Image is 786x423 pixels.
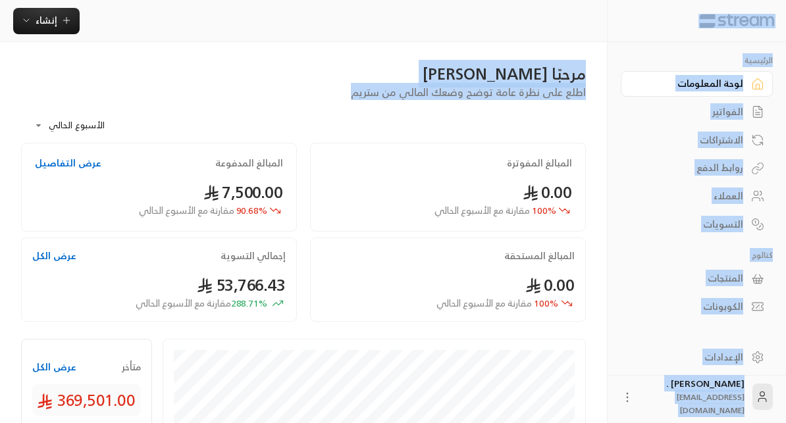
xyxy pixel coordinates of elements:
[637,272,743,285] div: المنتجات
[621,155,773,181] a: روابط الدفع
[523,178,572,206] span: 0.00
[504,249,575,262] h2: المبالغ المستحقة
[197,270,286,299] span: 53,766.43
[436,297,558,311] span: 100 %
[203,178,283,206] span: 7,500.00
[637,134,743,147] div: الاشتراكات
[677,390,745,417] span: [EMAIL_ADDRESS][DOMAIN_NAME]
[637,77,743,90] div: لوحة المعلومات
[122,361,141,374] span: متأخر
[37,389,136,411] span: 369,501.00
[215,157,283,170] h2: المبالغ المدفوعة
[698,14,775,28] img: Logo
[36,12,57,28] span: إنشاء
[221,249,286,262] h2: إجمالي التسوية
[434,202,530,218] span: مقارنة مع الأسبوع الحالي
[637,161,743,174] div: روابط الدفع
[28,109,126,143] div: الأسبوع الحالي
[436,295,532,311] span: مقارنة مع الأسبوع الحالي
[621,127,773,153] a: الاشتراكات
[507,157,572,170] h2: المبالغ المفوترة
[32,361,76,374] button: عرض الكل
[637,105,743,118] div: الفواتير
[21,63,586,84] div: مرحبًا [PERSON_NAME]
[136,297,267,311] span: 288.71 %
[13,8,80,34] button: إنشاء
[621,71,773,97] a: لوحة المعلومات
[136,295,231,311] span: مقارنة مع الأسبوع الحالي
[637,218,743,231] div: التسويات
[621,211,773,237] a: التسويات
[621,55,773,66] p: الرئيسية
[621,344,773,370] a: الإعدادات
[637,351,743,364] div: الإعدادات
[621,184,773,209] a: العملاء
[525,270,575,299] span: 0.00
[621,266,773,291] a: المنتجات
[637,189,743,203] div: العملاء
[434,204,556,218] span: 100 %
[621,294,773,320] a: الكوبونات
[642,377,745,416] div: [PERSON_NAME] .
[139,202,234,218] span: مقارنة مع الأسبوع الحالي
[139,204,267,218] span: 90.68 %
[621,99,773,125] a: الفواتير
[637,300,743,313] div: الكوبونات
[32,249,76,262] button: عرض الكل
[351,83,586,101] span: اطلع على نظرة عامة توضح وضعك المالي من ستريم
[621,250,773,261] p: كتالوج
[35,157,101,170] button: عرض التفاصيل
